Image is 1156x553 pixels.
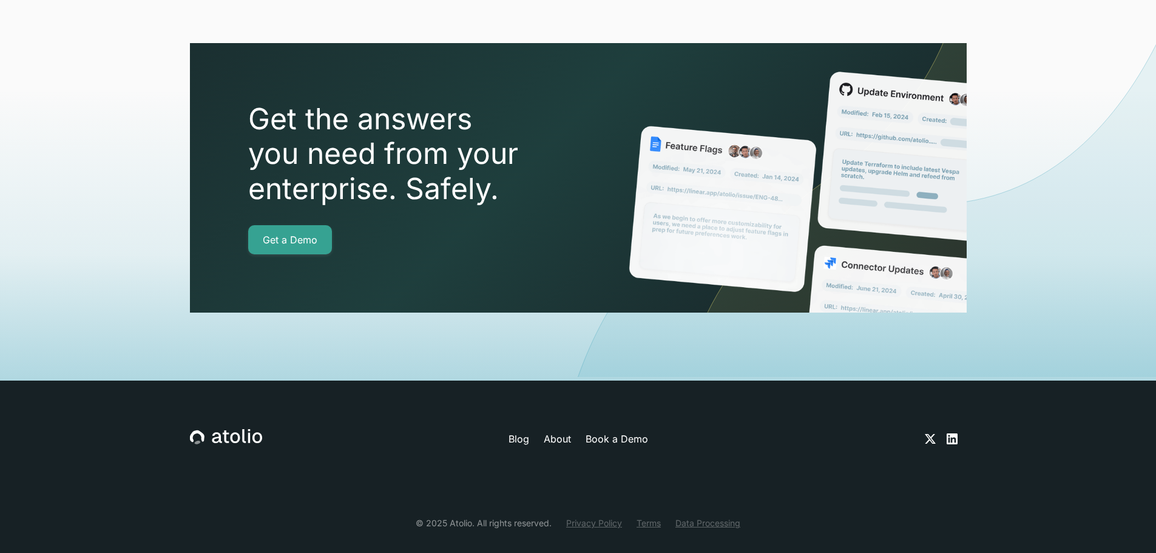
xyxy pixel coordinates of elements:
[1095,495,1156,553] iframe: Chat Widget
[248,225,332,254] a: Get a Demo
[586,432,648,446] a: Book a Demo
[544,432,571,446] a: About
[675,517,740,529] a: Data Processing
[637,517,661,529] a: Terms
[509,432,529,446] a: Blog
[248,101,588,206] h2: Get the answers you need from your enterprise. Safely.
[416,517,552,529] div: © 2025 Atolio. All rights reserved.
[566,517,622,529] a: Privacy Policy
